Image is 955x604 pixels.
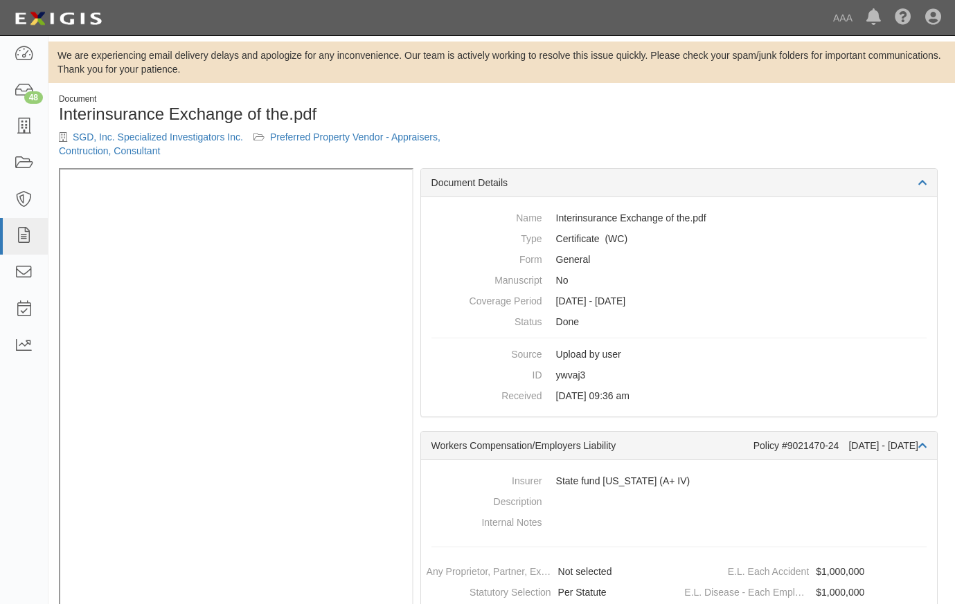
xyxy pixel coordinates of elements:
[684,561,809,578] dt: E.L. Each Accident
[59,105,492,123] h1: Interinsurance Exchange of the.pdf
[431,512,542,529] dt: Internal Notes
[431,311,542,329] dt: Status
[431,344,542,361] dt: Source
[431,270,927,291] dd: No
[431,491,542,509] dt: Description
[684,582,809,599] dt: E.L. Disease - Each Employee
[431,365,927,385] dd: ywvaj3
[431,311,927,332] dd: Done
[10,6,106,31] img: logo-5460c22ac91f19d4615b14bd174203de0afe785f0fc80cf4dbbc73dc1793850b.png
[826,4,859,32] a: AAA
[753,439,927,452] div: Policy #9021470-24 [DATE] - [DATE]
[431,365,542,382] dt: ID
[431,228,542,246] dt: Type
[431,249,927,270] dd: General
[431,208,542,225] dt: Name
[895,10,911,26] i: Help Center - Complianz
[431,385,542,403] dt: Received
[431,291,927,311] dd: [DATE] - [DATE]
[59,93,492,105] div: Document
[431,270,542,287] dt: Manuscript
[431,470,542,488] dt: Insurer
[431,470,927,491] dd: State fund [US_STATE] (A+ IV)
[48,48,955,76] div: We are experiencing email delivery delays and apologize for any inconvenience. Our team is active...
[421,169,937,197] div: Document Details
[431,385,927,406] dd: [DATE] 09:36 am
[427,561,551,578] dt: Any Proprietor, Partner, Executive Officer, or Member Excluded
[427,582,551,599] dt: Statutory Selection
[431,228,927,249] dd: Workers Compensation/Employers Liability
[431,208,927,228] dd: Interinsurance Exchange of the.pdf
[431,249,542,266] dt: Form
[73,131,243,143] a: SGD, Inc. Specialized Investigators Inc.
[431,439,753,452] div: Workers Compensation/Employers Liability
[431,344,927,365] dd: Upload by user
[24,91,43,104] div: 48
[431,291,542,308] dt: Coverage Period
